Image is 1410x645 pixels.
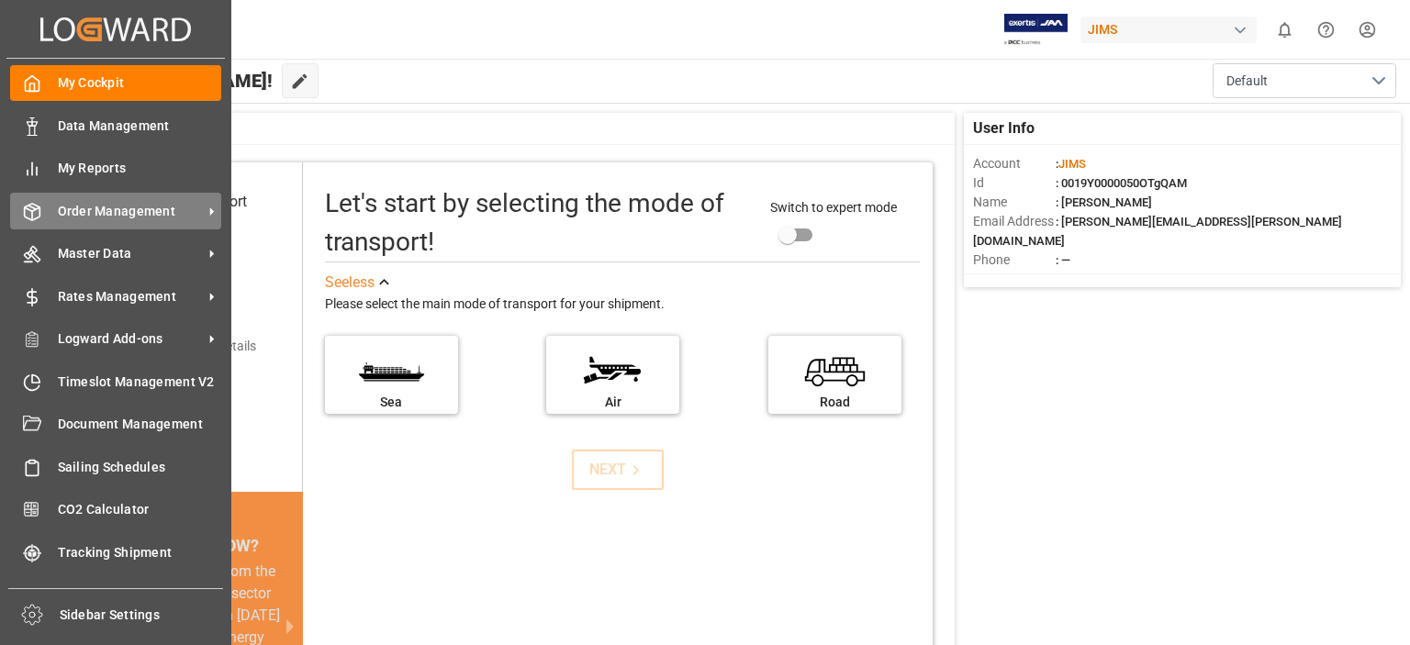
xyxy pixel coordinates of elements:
div: Sea [334,393,449,412]
span: Account Type [973,270,1056,289]
span: Timeslot Management V2 [58,373,222,392]
a: Sailing Schedules [10,449,221,484]
span: : [1056,157,1086,171]
div: Add shipping details [141,337,256,356]
div: Air [555,393,670,412]
span: Logward Add-ons [58,329,203,349]
span: Sailing Schedules [58,458,222,477]
button: NEXT [572,450,664,490]
span: Tracking Shipment [58,543,222,562]
span: Sidebar Settings [60,606,224,625]
span: User Info [973,117,1035,139]
div: See less [325,272,375,294]
span: Master Data [58,244,203,263]
div: JIMS [1080,17,1257,43]
button: Help Center [1305,9,1347,50]
span: Order Management [58,202,203,221]
div: Please select the main mode of transport for your shipment. [325,294,920,316]
a: Tracking Shipment [10,534,221,570]
span: Rates Management [58,287,203,306]
span: My Reports [58,159,222,178]
a: Document Management [10,406,221,442]
div: Road [778,393,892,412]
button: JIMS [1080,12,1264,47]
span: My Cockpit [58,73,222,93]
span: : [PERSON_NAME] [1056,195,1152,209]
img: Exertis%20JAM%20-%20Email%20Logo.jpg_1722504956.jpg [1004,14,1068,46]
button: show 0 new notifications [1264,9,1305,50]
a: Timeslot Management V2 [10,363,221,399]
span: Default [1226,72,1268,91]
a: My Reports [10,150,221,186]
span: JIMS [1058,157,1086,171]
span: Name [973,193,1056,212]
span: CO2 Calculator [58,500,222,519]
button: open menu [1213,63,1396,98]
span: Account [973,154,1056,173]
span: Hello [PERSON_NAME]! [75,63,273,98]
span: Phone [973,250,1056,270]
a: Data Management [10,107,221,143]
span: Switch to expert mode [770,200,897,215]
div: NEXT [589,459,645,481]
span: : [PERSON_NAME][EMAIL_ADDRESS][PERSON_NAME][DOMAIN_NAME] [973,215,1342,248]
div: Let's start by selecting the mode of transport! [325,184,753,261]
span: : — [1056,253,1070,267]
span: Document Management [58,415,222,434]
span: Id [973,173,1056,193]
span: Email Address [973,212,1056,231]
a: My Cockpit [10,65,221,101]
a: CO2 Calculator [10,492,221,528]
span: Data Management [58,117,222,136]
span: : Shipper [1056,272,1102,286]
span: : 0019Y0000050OTgQAM [1056,176,1187,190]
